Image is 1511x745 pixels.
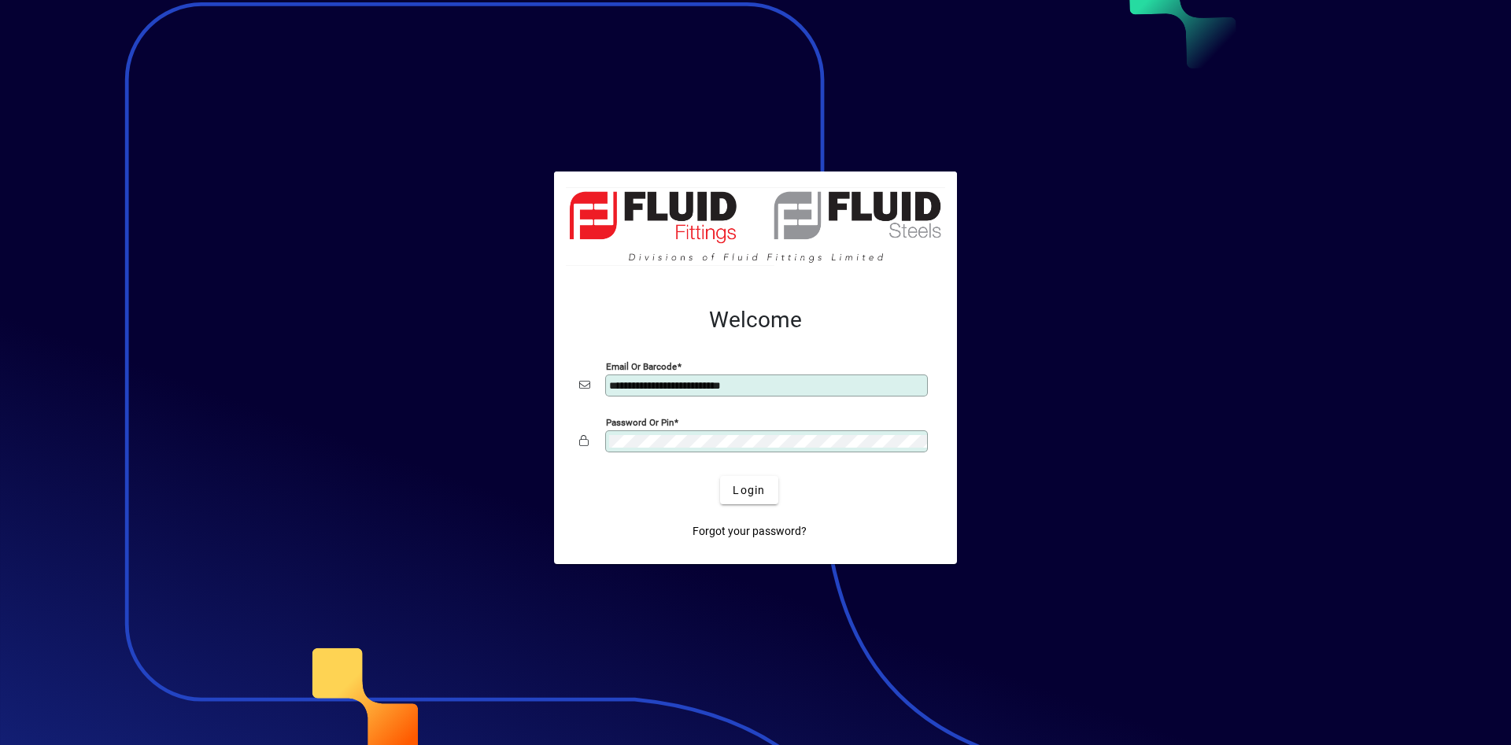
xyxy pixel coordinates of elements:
mat-label: Password or Pin [606,417,674,428]
button: Login [720,476,778,504]
h2: Welcome [579,307,932,334]
span: Login [733,482,765,499]
mat-label: Email or Barcode [606,361,677,372]
a: Forgot your password? [686,517,813,545]
span: Forgot your password? [693,523,807,540]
